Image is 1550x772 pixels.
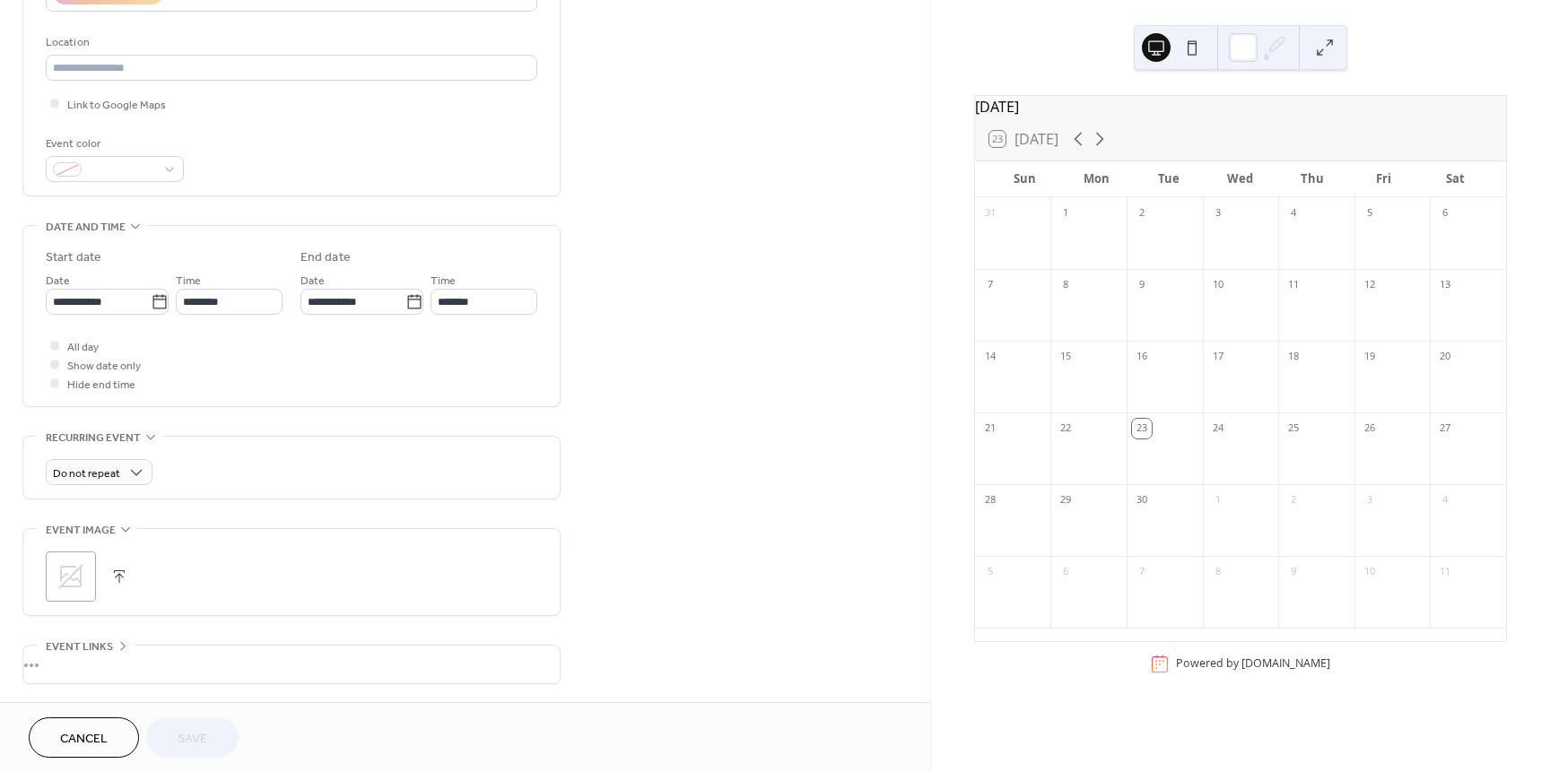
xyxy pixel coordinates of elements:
[1132,347,1152,367] div: 16
[67,96,166,115] span: Link to Google Maps
[46,248,101,267] div: Start date
[980,204,1000,223] div: 31
[1056,275,1075,295] div: 8
[1360,275,1380,295] div: 12
[1435,347,1455,367] div: 20
[1435,562,1455,582] div: 11
[1056,204,1075,223] div: 1
[1241,655,1330,671] a: [DOMAIN_NAME]
[980,347,1000,367] div: 14
[1435,419,1455,438] div: 27
[1360,419,1380,438] div: 26
[1276,161,1348,197] div: Thu
[1435,204,1455,223] div: 6
[1056,490,1075,510] div: 29
[1208,204,1228,223] div: 3
[1360,562,1380,582] div: 10
[1061,161,1133,197] div: Mon
[1208,490,1228,510] div: 1
[989,161,1061,197] div: Sun
[53,464,120,484] span: Do not repeat
[1284,204,1303,223] div: 4
[431,272,456,291] span: Time
[1132,275,1152,295] div: 9
[980,419,1000,438] div: 21
[46,551,96,602] div: ;
[1205,161,1276,197] div: Wed
[46,134,180,153] div: Event color
[67,376,135,395] span: Hide end time
[46,521,116,540] span: Event image
[23,646,560,683] div: •••
[1056,347,1075,367] div: 15
[1132,562,1152,582] div: 7
[1360,490,1380,510] div: 3
[29,717,139,758] button: Cancel
[300,248,351,267] div: End date
[1284,562,1303,582] div: 9
[1284,419,1303,438] div: 25
[1176,655,1330,671] div: Powered by
[980,490,1000,510] div: 28
[1435,490,1455,510] div: 4
[1208,562,1228,582] div: 8
[1284,275,1303,295] div: 11
[46,272,70,291] span: Date
[46,429,141,447] span: Recurring event
[1420,161,1492,197] div: Sat
[67,338,99,357] span: All day
[176,272,201,291] span: Time
[1132,490,1152,510] div: 30
[300,272,325,291] span: Date
[46,638,113,656] span: Event links
[1284,490,1303,510] div: 2
[1132,204,1152,223] div: 2
[1208,419,1228,438] div: 24
[1133,161,1205,197] div: Tue
[1208,275,1228,295] div: 10
[1056,562,1075,582] div: 6
[1348,161,1420,197] div: Fri
[46,33,534,52] div: Location
[1208,347,1228,367] div: 17
[46,218,126,237] span: Date and time
[1435,275,1455,295] div: 13
[980,562,1000,582] div: 5
[1056,419,1075,438] div: 22
[60,730,108,749] span: Cancel
[1284,347,1303,367] div: 18
[1360,204,1380,223] div: 5
[1360,347,1380,367] div: 19
[980,275,1000,295] div: 7
[1132,419,1152,438] div: 23
[975,96,1506,117] div: [DATE]
[67,357,141,376] span: Show date only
